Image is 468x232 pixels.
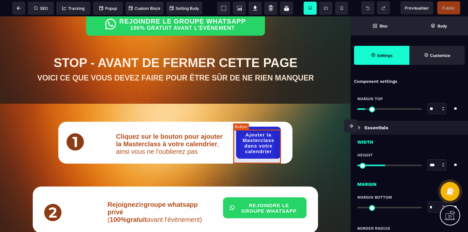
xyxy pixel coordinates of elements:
[107,185,199,199] span: le
[358,126,361,130] img: loading
[13,39,338,54] h1: STOP - AVANT DE FERMER CETTE PAGE
[409,16,468,35] span: Open Layer Manager
[107,200,202,207] span: ( avant l'évènement)
[107,185,199,199] b: groupe whatsapp privé
[236,110,281,142] button: Ajouter la Masterclass dans votre calendrier
[217,2,230,15] span: View components
[13,54,338,69] h2: VOICI CE QUE VOUS DEVEZ FAIRE POUR ÊTRE SÛR DE NE RIEN MANQUER
[442,6,455,10] span: Publier
[110,200,147,207] b: 100%gratuit
[107,185,138,192] b: Rejoignez
[365,124,388,132] p: Essentials
[405,6,429,10] span: Previsualiser
[99,6,117,11] span: Popup
[351,135,468,146] div: Width
[351,16,409,35] span: Open Blocks
[357,96,383,101] span: Margin Top
[62,6,84,11] span: Tracking
[34,6,48,11] span: SEO
[129,6,160,11] span: Custom Block
[170,6,199,11] span: Setting Body
[438,24,447,28] strong: Body
[223,181,307,202] button: REJOINDRE LE GROUPE WHATSAPP
[380,24,388,28] strong: Bloc
[233,2,246,15] span: Screenshot
[357,226,390,231] span: Border Radius
[44,187,62,205] img: 4ba46f3db68ee3abe48f0425fdd1f190_6851da27d8c04_Secret2_burntAmber.png
[409,46,465,65] span: Open Style Manager
[351,75,468,88] div: Component settings
[357,152,373,158] span: Height
[401,1,433,14] span: Preview
[116,116,223,139] div: , ainsi vous ne l'oublierez pas
[116,116,224,131] b: Cliquez sur le bouton pour ajouter la Masterclass à votre calendrier
[351,177,468,188] div: Margin
[357,195,392,200] span: Margin Bottom
[66,117,84,134] img: 813c1d1cea1a602005214b78eeb5765a_6851da14dc733_Secret1_burntAmber.png
[354,46,409,65] span: Settings
[430,53,450,58] strong: Customize
[377,53,393,58] strong: Settings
